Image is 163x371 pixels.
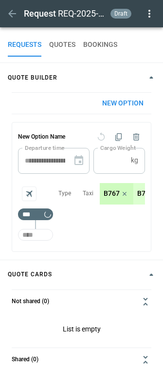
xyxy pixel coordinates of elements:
[8,272,52,277] h4: Quote cards
[18,128,65,146] h6: New Option Name
[8,76,57,80] h4: Quote builder
[12,298,49,305] h6: Not shared (0)
[92,128,110,146] span: Reset quote option
[58,189,71,198] p: Type
[22,186,36,201] span: Aircraft selection
[24,8,56,20] h1: Request
[12,290,151,313] button: Not shared (0)
[127,128,145,146] span: Delete quote option
[49,33,75,57] button: QUOTES
[131,156,138,165] p: kg
[8,33,41,57] button: REQUESTS
[58,8,107,20] h2: REQ-2025-003451
[12,313,151,348] div: Quote builder
[12,356,38,363] h6: Shared (0)
[18,229,53,241] div: Too short
[137,189,153,198] p: B757
[83,189,93,198] p: Taxi
[12,313,151,348] p: List is empty
[100,183,145,205] div: scrollable content
[25,144,65,152] label: Departure time
[112,10,129,17] span: draft
[18,208,53,220] div: Not found
[104,189,120,198] p: B767
[94,93,151,114] button: New Option
[83,33,117,57] button: BOOKINGS
[110,128,127,146] span: Duplicate quote option
[100,144,136,152] label: Cargo Weight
